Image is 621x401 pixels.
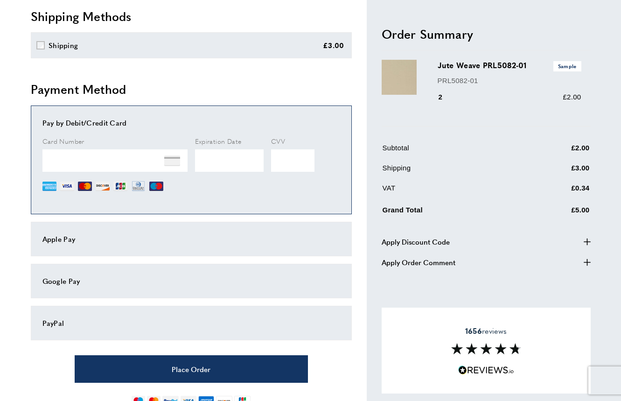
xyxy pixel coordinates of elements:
[525,183,590,201] td: £0.34
[323,40,344,51] div: £3.00
[164,153,180,169] img: NONE.png
[271,136,285,146] span: CVV
[383,183,524,201] td: VAT
[31,8,352,25] h2: Shipping Methods
[465,325,482,336] strong: 1656
[42,149,188,172] iframe: Secure Credit Card Frame - Credit Card Number
[31,81,352,98] h2: Payment Method
[525,162,590,181] td: £3.00
[383,203,524,223] td: Grand Total
[383,162,524,181] td: Shipping
[131,179,146,193] img: DN.png
[525,203,590,223] td: £5.00
[195,149,264,172] iframe: Secure Credit Card Frame - Expiration Date
[42,233,340,245] div: Apple Pay
[465,326,507,336] span: reviews
[271,149,314,172] iframe: Secure Credit Card Frame - CVV
[438,91,456,103] div: 2
[458,366,514,375] img: Reviews.io 5 stars
[60,179,74,193] img: VI.png
[42,136,84,146] span: Card Number
[42,179,56,193] img: AE.png
[42,317,340,329] div: PayPal
[438,75,581,86] p: PRL5082-01
[149,179,163,193] img: MI.png
[195,136,242,146] span: Expiration Date
[382,25,591,42] h2: Order Summary
[438,60,581,71] h3: Jute Weave PRL5082-01
[525,142,590,161] td: £2.00
[383,142,524,161] td: Subtotal
[451,344,521,355] img: Reviews section
[42,275,340,287] div: Google Pay
[563,93,581,101] span: £2.00
[382,60,417,95] img: Jute Weave PRL5082-01
[382,256,455,267] span: Apply Order Comment
[113,179,127,193] img: JCB.png
[42,117,340,128] div: Pay by Debit/Credit Card
[382,236,450,247] span: Apply Discount Code
[553,61,581,71] span: Sample
[96,179,110,193] img: DI.png
[75,355,308,383] button: Place Order
[78,179,92,193] img: MC.png
[49,40,78,51] div: Shipping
